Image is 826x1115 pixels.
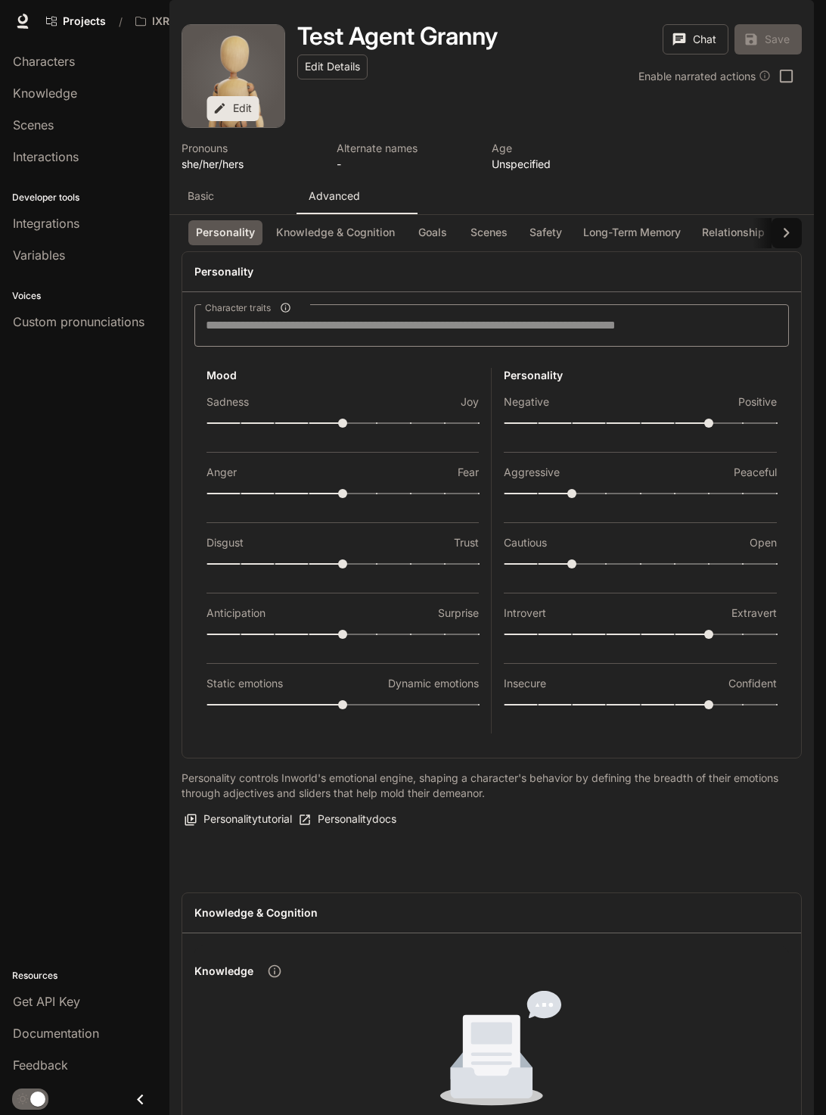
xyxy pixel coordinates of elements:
[408,220,457,245] button: Goals
[504,606,546,621] p: Introvert
[206,535,244,550] p: Disgust
[182,140,318,156] p: Pronouns
[504,535,547,550] p: Cautious
[182,140,318,172] button: Open character details dialog
[337,140,474,172] button: Open character details dialog
[207,96,259,121] button: Edit
[194,905,789,920] h4: Knowledge & Cognition
[492,140,629,156] p: Age
[738,394,777,410] p: Positive
[182,771,802,801] p: Personality controls Inworld's emotional engine, shaping a character's behavior by defining the b...
[337,156,474,172] p: -
[309,188,360,204] p: Advanced
[492,140,629,172] button: Open character details dialog
[182,25,284,127] div: Avatar image
[297,21,498,51] h1: Test Agent Granny
[731,606,777,621] p: Extravert
[269,220,402,245] button: Knowledge & Cognition
[388,676,479,691] p: Dynamic emotions
[182,807,296,832] button: Personalitytutorial
[461,394,479,410] p: Joy
[63,15,106,28] span: Projects
[694,220,778,245] button: Relationships
[504,465,560,480] p: Aggressive
[205,301,271,314] span: Character traits
[438,606,479,621] p: Surprise
[39,6,113,36] a: Go to projects
[521,220,570,245] button: Safety
[296,807,400,832] a: Personalitydocs
[492,156,629,172] p: Unspecified
[206,368,479,383] h6: Mood
[576,220,688,245] button: Long-Term Memory
[206,465,237,480] p: Anger
[750,535,777,550] p: Open
[504,394,549,410] p: Negative
[454,535,479,550] p: Trust
[728,676,777,691] p: Confident
[458,465,479,480] p: Fear
[152,15,222,28] p: IXR_AI_DEMO
[337,140,474,156] p: Alternate names
[638,68,771,84] div: Enable narrated actions
[194,264,789,279] h4: Personality
[275,297,296,318] button: Character traits
[663,24,728,55] button: Chat
[182,156,318,172] p: she/her/hers
[463,220,515,245] button: Scenes
[206,676,283,691] p: Static emotions
[734,465,777,480] p: Peaceful
[188,188,214,204] p: Basic
[129,6,246,36] button: Open workspace menu
[297,24,498,48] button: Open character details dialog
[206,606,265,621] p: Anticipation
[206,394,249,410] p: Sadness
[504,368,777,383] h6: Personality
[113,14,129,30] div: /
[182,25,284,127] button: Open character avatar dialog
[194,964,253,979] p: Knowledge
[504,676,546,691] p: Insecure
[297,55,368,79] button: Edit Details
[188,220,262,245] button: Personality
